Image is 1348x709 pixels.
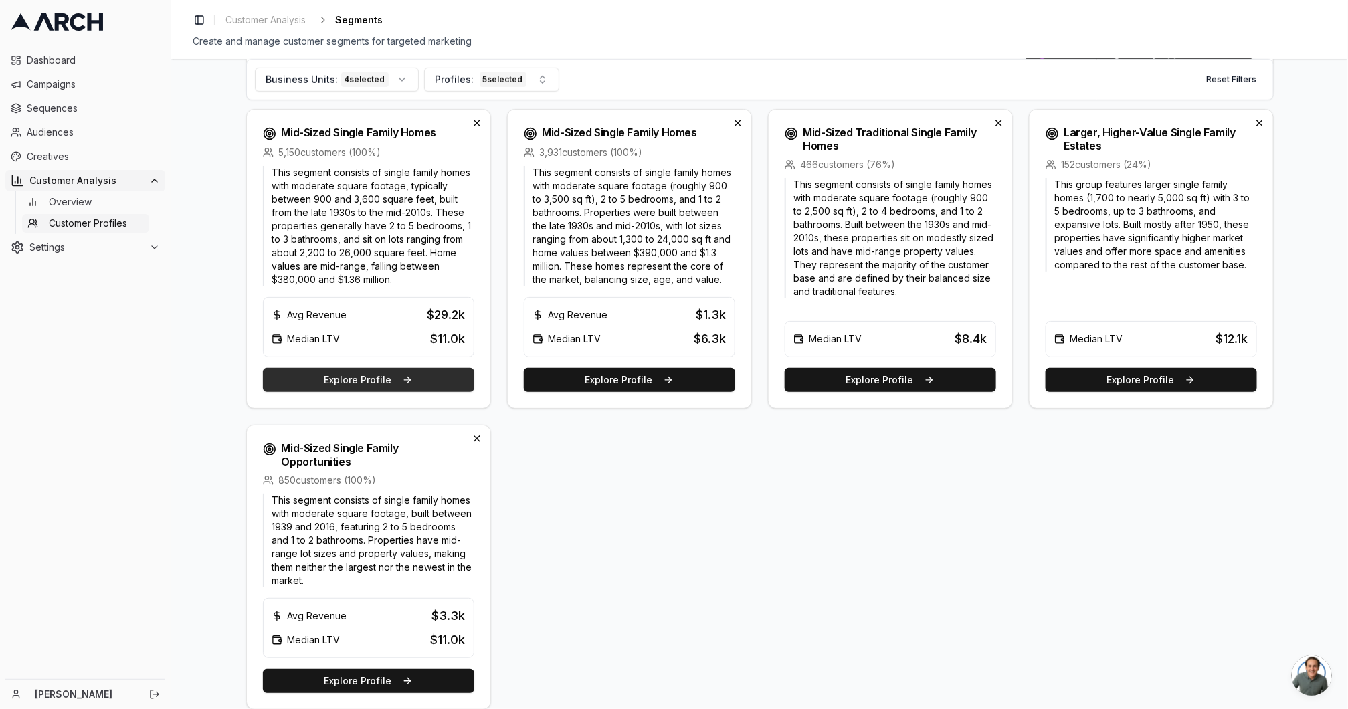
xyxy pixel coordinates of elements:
[785,368,996,392] button: Explore Profile
[279,474,377,487] span: 850 customers ( 100 %)
[49,217,127,230] span: Customer Profiles
[543,126,697,139] h3: Mid-Sized Single Family Homes
[27,150,160,163] span: Creatives
[1216,330,1248,348] div: $12.1k
[533,332,601,346] div: Median LTV
[1046,368,1257,392] button: Explore Profile
[1046,178,1257,272] p: This group features larger single family homes (1,700 to nearly 5,000 sq ft) with 3 to 5 bedrooms...
[5,74,165,95] a: Campaigns
[1062,158,1152,171] span: 152 customers ( 24 %)
[49,195,92,209] span: Overview
[27,102,160,115] span: Sequences
[955,330,987,348] div: $8.4k
[5,98,165,119] a: Sequences
[220,11,311,29] a: Customer Analysis
[263,368,474,392] button: Explore Profile
[272,332,341,346] div: Median LTV
[524,166,735,286] p: This segment consists of single family homes with moderate square footage (roughly 900 to 3,500 s...
[991,115,1007,131] button: Deselect profile
[694,330,727,348] div: $6.3k
[263,494,474,587] p: This segment consists of single family homes with moderate square footage, built between 1939 and...
[5,49,165,71] a: Dashboard
[540,146,643,159] span: 3,931 customers ( 100 %)
[29,174,144,187] span: Customer Analysis
[35,688,134,701] a: [PERSON_NAME]
[1252,115,1268,131] button: Deselect profile
[225,13,306,27] span: Customer Analysis
[801,158,896,171] span: 466 customers ( 76 %)
[524,368,735,392] button: Explore Profile
[5,122,165,143] a: Audiences
[145,685,164,704] button: Log out
[803,126,991,153] h3: Mid-Sized Traditional Single Family Homes
[272,609,347,623] div: Avg Revenue
[282,441,469,468] h3: Mid-Sized Single Family Opportunities
[27,54,160,67] span: Dashboard
[335,13,383,27] span: Segments
[785,178,996,298] p: This segment consists of single family homes with moderate square footage (roughly 900 to 2,500 s...
[29,241,144,254] span: Settings
[22,193,149,211] a: Overview
[1064,126,1252,153] h3: Larger, Higher-Value Single Family Estates
[5,237,165,258] button: Settings
[696,306,727,324] div: $1.3k
[436,72,526,87] div: Profiles:
[27,126,160,139] span: Audiences
[22,214,149,233] a: Customer Profiles
[1292,655,1332,696] a: Open chat
[272,633,341,647] div: Median LTV
[27,78,160,91] span: Campaigns
[1054,332,1123,346] div: Median LTV
[263,166,474,286] p: This segment consists of single family homes with moderate square footage, typically between 900 ...
[220,11,383,29] nav: breadcrumb
[263,669,474,693] button: Explore Profile
[431,330,466,348] div: $11.0k
[279,146,381,159] span: 5,150 customers ( 100 %)
[266,73,339,86] span: Business Units:
[5,170,165,191] button: Customer Analysis
[480,72,526,87] div: 5 selected
[793,332,862,346] div: Median LTV
[341,72,389,87] div: 4 selected
[469,431,485,447] button: Deselect profile
[5,146,165,167] a: Creatives
[533,308,608,322] div: Avg Revenue
[272,308,347,322] div: Avg Revenue
[431,631,466,649] div: $11.0k
[255,68,419,92] button: Business Units:4selected
[730,115,746,131] button: Deselect profile
[427,306,466,324] div: $29.2k
[469,115,485,131] button: Deselect profile
[193,35,1327,48] div: Create and manage customer segments for targeted marketing
[282,126,436,139] h3: Mid-Sized Single Family Homes
[1199,69,1265,90] button: Reset Filters
[432,607,466,625] div: $3.3k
